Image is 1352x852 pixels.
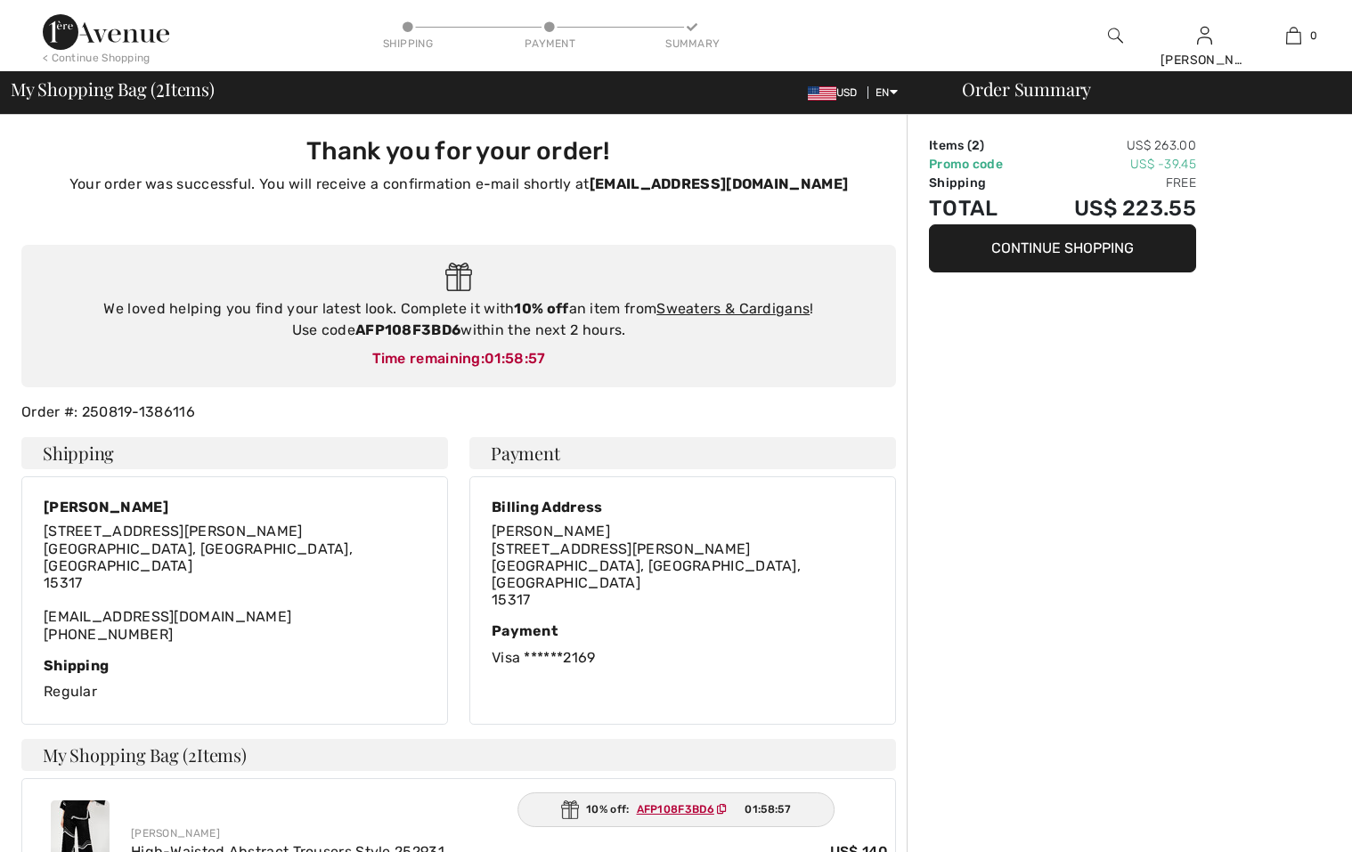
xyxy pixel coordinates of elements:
img: 1ère Avenue [43,14,169,50]
div: 10% off: [517,792,835,827]
div: Order #: 250819-1386116 [11,402,907,423]
img: Gift.svg [561,800,579,819]
span: 01:58:57 [485,350,545,367]
span: 2 [156,76,165,99]
button: Continue Shopping [929,224,1196,272]
div: Payment [492,622,874,639]
strong: [EMAIL_ADDRESS][DOMAIN_NAME] [590,175,848,192]
a: Sign In [1197,27,1212,44]
td: Promo code [929,155,1030,174]
img: My Info [1197,25,1212,46]
td: Total [929,192,1030,224]
span: 2 [188,742,197,767]
td: Items ( ) [929,136,1030,155]
span: My Shopping Bag ( Items) [11,80,215,98]
div: Summary [665,36,719,52]
span: 01:58:57 [745,801,790,817]
div: We loved helping you find your latest look. Complete it with an item from ! Use code within the n... [39,298,878,341]
h4: Shipping [21,437,448,469]
td: US$ 223.55 [1030,192,1196,224]
p: Your order was successful. You will receive a confirmation e-mail shortly at [32,174,885,195]
div: [PERSON_NAME] [44,499,426,515]
div: Billing Address [492,499,874,515]
div: Payment [524,36,577,52]
div: Time remaining: [39,348,878,369]
div: Regular [44,657,426,702]
ins: AFP108F3BD6 [637,803,714,815]
div: Shipping [44,657,426,674]
span: [PERSON_NAME] [492,523,610,540]
span: [STREET_ADDRESS][PERSON_NAME] [GEOGRAPHIC_DATA], [GEOGRAPHIC_DATA], [GEOGRAPHIC_DATA] 15317 [44,523,353,591]
div: < Continue Shopping [43,50,151,66]
span: 0 [1310,28,1317,44]
div: [PERSON_NAME] [1161,51,1248,69]
td: US$ 263.00 [1030,136,1196,155]
a: 0 [1250,25,1337,46]
img: My Bag [1286,25,1301,46]
div: [PERSON_NAME] [131,825,888,841]
span: EN [876,86,898,99]
div: Order Summary [941,80,1341,98]
h4: Payment [469,437,896,469]
img: search the website [1108,25,1123,46]
td: Free [1030,174,1196,192]
span: 2 [972,138,980,153]
span: USD [808,86,865,99]
td: US$ -39.45 [1030,155,1196,174]
div: Shipping [381,36,435,52]
img: US Dollar [808,86,836,101]
img: Gift.svg [445,263,473,292]
strong: 10% off [514,300,568,317]
div: [EMAIL_ADDRESS][DOMAIN_NAME] [PHONE_NUMBER] [44,523,426,642]
h4: My Shopping Bag ( Items) [21,739,896,771]
strong: AFP108F3BD6 [355,321,460,338]
a: Sweaters & Cardigans [656,300,810,317]
td: Shipping [929,174,1030,192]
h3: Thank you for your order! [32,136,885,166]
span: [STREET_ADDRESS][PERSON_NAME] [GEOGRAPHIC_DATA], [GEOGRAPHIC_DATA], [GEOGRAPHIC_DATA] 15317 [492,540,801,609]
